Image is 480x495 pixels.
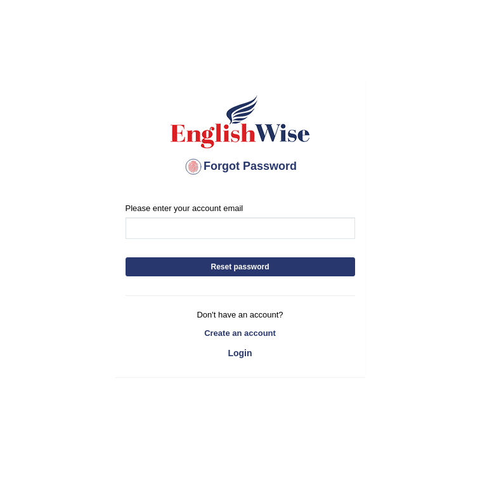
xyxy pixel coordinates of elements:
[126,342,355,364] a: Login
[126,257,355,276] button: Reset password
[126,309,355,321] p: Don't have an account?
[126,327,355,339] a: Create an account
[126,202,243,214] label: Please enter your account email
[168,93,313,150] img: English Wise
[183,160,297,172] span: Forgot Password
